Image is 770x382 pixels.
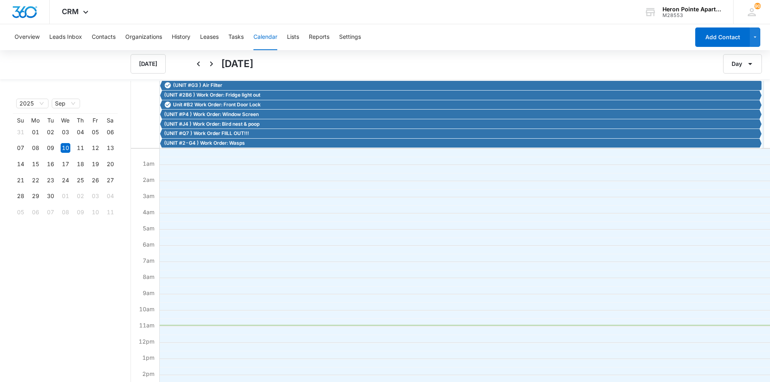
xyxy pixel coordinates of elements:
[164,91,260,99] span: (UNIT #2B6 ) Work Order: Fridge light out
[88,140,103,156] td: 2025-09-12
[43,124,58,140] td: 2025-09-02
[73,117,88,124] th: Th
[73,172,88,188] td: 2025-09-25
[754,3,761,9] span: 90
[162,111,759,118] div: (UNIT #P4 ) Work Order: Window Screen
[43,172,58,188] td: 2025-09-23
[49,24,82,50] button: Leads Inbox
[309,24,329,50] button: Reports
[58,172,73,188] td: 2025-09-24
[103,124,118,140] td: 2025-09-06
[46,207,55,217] div: 07
[88,156,103,172] td: 2025-09-19
[16,159,25,169] div: 14
[253,24,277,50] button: Calendar
[91,175,100,185] div: 26
[162,139,759,147] div: (UNIT #2-G4 ) Work Order: Wasps
[58,204,73,220] td: 2025-10-08
[73,140,88,156] td: 2025-09-11
[105,159,115,169] div: 20
[164,130,249,137] span: (UNIT #Q7 ) Work Order FIILL OUT!!!
[15,24,40,50] button: Overview
[162,130,759,137] div: (UNIT #Q7 ) Work Order FIILL OUT!!!
[43,140,58,156] td: 2025-09-09
[105,191,115,201] div: 04
[28,117,43,124] th: Mo
[31,127,40,137] div: 01
[28,188,43,205] td: 2025-09-29
[141,209,156,215] span: 4am
[58,188,73,205] td: 2025-10-01
[228,24,244,50] button: Tasks
[173,101,261,108] span: Unit #B2 Work Order: Front Door Lock
[31,191,40,201] div: 29
[103,140,118,156] td: 2025-09-13
[140,370,156,377] span: 2pm
[13,124,28,140] td: 2025-08-31
[172,24,190,50] button: History
[162,120,759,128] div: (UNIT #J4 ) Work Order: Bird nest & poop
[339,24,361,50] button: Settings
[164,120,259,128] span: (UNIT #J4 ) Work Order: Bird nest & poop
[141,273,156,280] span: 8am
[173,82,222,89] span: (UNIT #G3 ) Air Filter
[103,172,118,188] td: 2025-09-27
[662,6,721,13] div: account name
[88,204,103,220] td: 2025-10-10
[91,143,100,153] div: 12
[28,172,43,188] td: 2025-09-22
[88,172,103,188] td: 2025-09-26
[141,225,156,232] span: 5am
[13,172,28,188] td: 2025-09-21
[205,57,218,70] button: Next
[141,176,156,183] span: 2am
[28,156,43,172] td: 2025-09-15
[162,91,759,99] div: (UNIT #2B6 ) Work Order: Fridge light out
[162,101,759,108] div: Unit #B2 Work Order: Front Door Lock
[61,175,70,185] div: 24
[131,54,166,74] button: [DATE]
[140,354,156,361] span: 1pm
[76,207,85,217] div: 09
[61,127,70,137] div: 03
[61,191,70,201] div: 01
[76,159,85,169] div: 18
[103,117,118,124] th: Sa
[141,289,156,296] span: 9am
[43,188,58,205] td: 2025-09-30
[16,175,25,185] div: 21
[141,257,156,264] span: 7am
[91,191,100,201] div: 03
[91,159,100,169] div: 19
[46,143,55,153] div: 09
[46,127,55,137] div: 02
[13,156,28,172] td: 2025-09-14
[103,188,118,205] td: 2025-10-04
[61,207,70,217] div: 08
[76,191,85,201] div: 02
[16,127,25,137] div: 31
[88,117,103,124] th: Fr
[43,117,58,124] th: Tu
[76,143,85,153] div: 11
[46,159,55,169] div: 16
[73,156,88,172] td: 2025-09-18
[723,54,762,74] button: Day
[103,204,118,220] td: 2025-10-11
[13,117,28,124] th: Su
[754,3,761,9] div: notifications count
[31,159,40,169] div: 15
[61,143,70,153] div: 10
[58,117,73,124] th: We
[58,124,73,140] td: 2025-09-03
[105,127,115,137] div: 06
[105,143,115,153] div: 13
[137,322,156,329] span: 11am
[13,204,28,220] td: 2025-10-05
[162,82,759,89] div: (UNIT #G3 ) Air Filter
[141,241,156,248] span: 6am
[31,143,40,153] div: 08
[28,140,43,156] td: 2025-09-08
[19,99,45,108] span: 2025
[55,99,77,108] span: Sep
